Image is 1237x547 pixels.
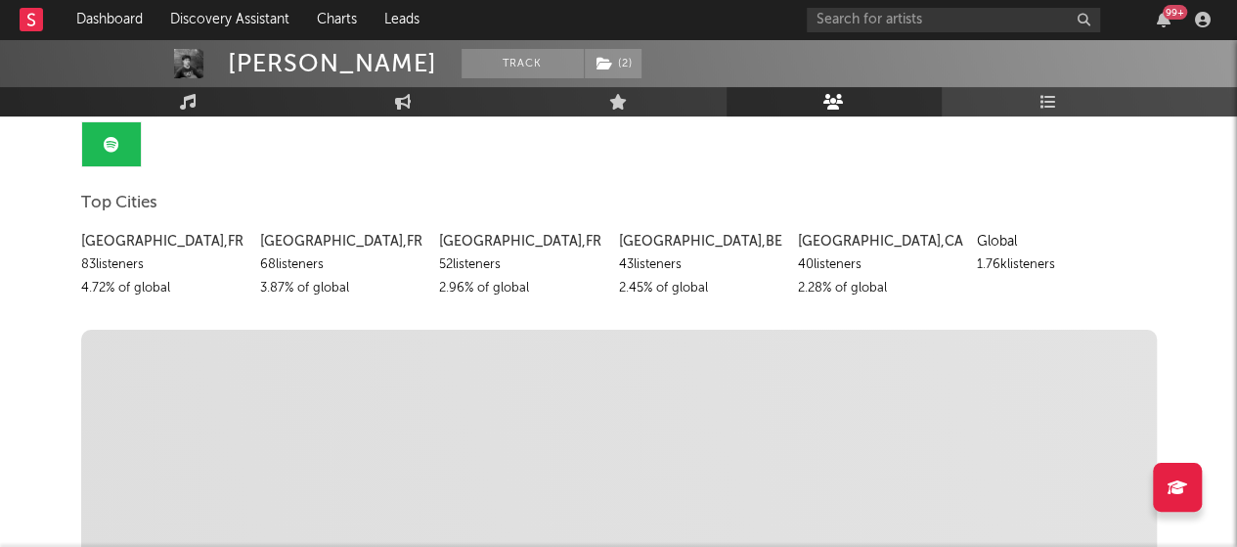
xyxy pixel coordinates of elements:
[807,8,1100,32] input: Search for artists
[462,49,584,78] button: Track
[260,253,424,277] div: 68 listeners
[977,230,1141,253] div: Global
[439,253,603,277] div: 52 listeners
[618,230,782,253] div: [GEOGRAPHIC_DATA] , BE
[618,277,782,300] div: 2.45 % of global
[798,230,962,253] div: [GEOGRAPHIC_DATA] , CA
[584,49,642,78] span: ( 2 )
[1163,5,1187,20] div: 99 +
[798,253,962,277] div: 40 listeners
[81,230,245,253] div: [GEOGRAPHIC_DATA] , FR
[439,277,603,300] div: 2.96 % of global
[81,277,245,300] div: 4.72 % of global
[81,253,245,277] div: 83 listeners
[618,253,782,277] div: 43 listeners
[260,230,424,253] div: [GEOGRAPHIC_DATA] , FR
[798,277,962,300] div: 2.28 % of global
[977,253,1141,277] div: 1.76k listeners
[81,192,157,215] span: Top Cities
[260,277,424,300] div: 3.87 % of global
[228,49,437,78] div: [PERSON_NAME]
[439,230,603,253] div: [GEOGRAPHIC_DATA] , FR
[585,49,641,78] button: (2)
[1157,12,1171,27] button: 99+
